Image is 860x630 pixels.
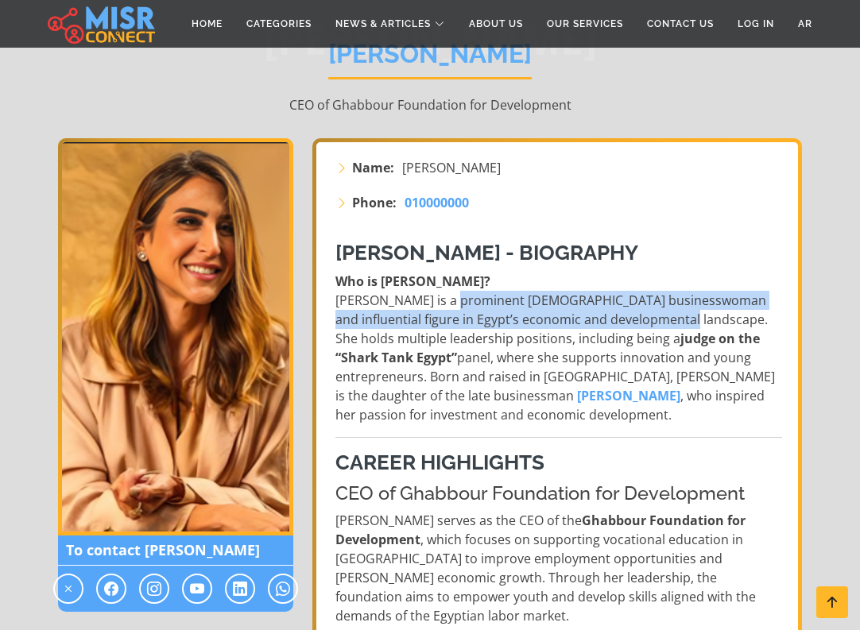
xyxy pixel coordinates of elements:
strong: Phone: [352,193,397,212]
img: main.misr_connect [48,4,154,44]
h1: [PERSON_NAME] [328,39,532,79]
span: News & Articles [335,17,431,31]
a: Home [180,9,234,39]
a: Log in [726,9,786,39]
strong: Ghabbour Foundation for Development [335,512,746,548]
h3: [PERSON_NAME] - Biography [335,241,782,265]
span: 010000000 [405,194,469,211]
span: [PERSON_NAME] [402,158,501,177]
a: News & Articles [323,9,457,39]
h3: Career Highlights [335,450,782,475]
span: To contact [PERSON_NAME] [58,535,293,566]
a: Contact Us [635,9,726,39]
strong: judge on the “Shark Tank Egypt” [335,330,760,366]
a: Categories [234,9,323,39]
a: AR [786,9,824,39]
a: Our Services [535,9,635,39]
strong: Who is [PERSON_NAME]? [335,272,490,290]
h4: CEO of Ghabbour Foundation for Development [335,482,782,504]
a: [PERSON_NAME] [574,387,680,404]
img: Dina Ghabbour [58,138,293,535]
a: 010000000 [405,193,469,212]
p: CEO of Ghabbour Foundation for Development [58,95,802,114]
a: About Us [457,9,535,39]
p: [PERSON_NAME] serves as the CEO of the , which focuses on supporting vocational education in [GEO... [335,511,782,625]
strong: [PERSON_NAME] [577,387,680,404]
p: [PERSON_NAME] is a prominent [DEMOGRAPHIC_DATA] businesswoman and influential figure in Egypt’s e... [335,272,782,424]
strong: Name: [352,158,394,177]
